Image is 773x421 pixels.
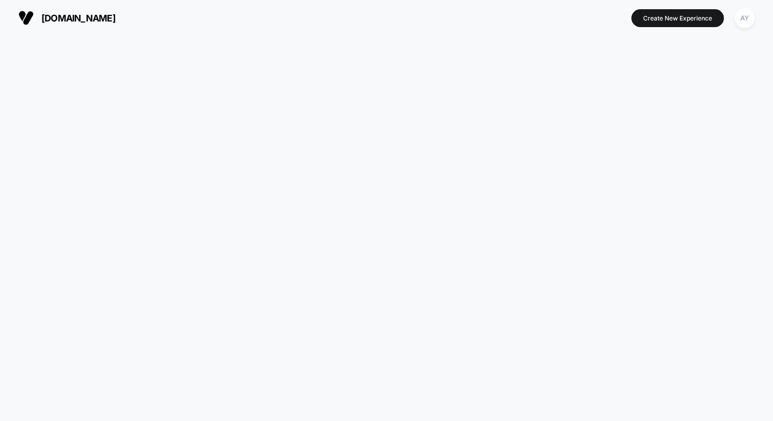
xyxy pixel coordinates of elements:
[18,10,34,26] img: Visually logo
[15,10,119,26] button: [DOMAIN_NAME]
[735,8,755,28] div: AY
[41,13,116,24] span: [DOMAIN_NAME]
[631,9,724,27] button: Create New Experience
[732,8,758,29] button: AY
